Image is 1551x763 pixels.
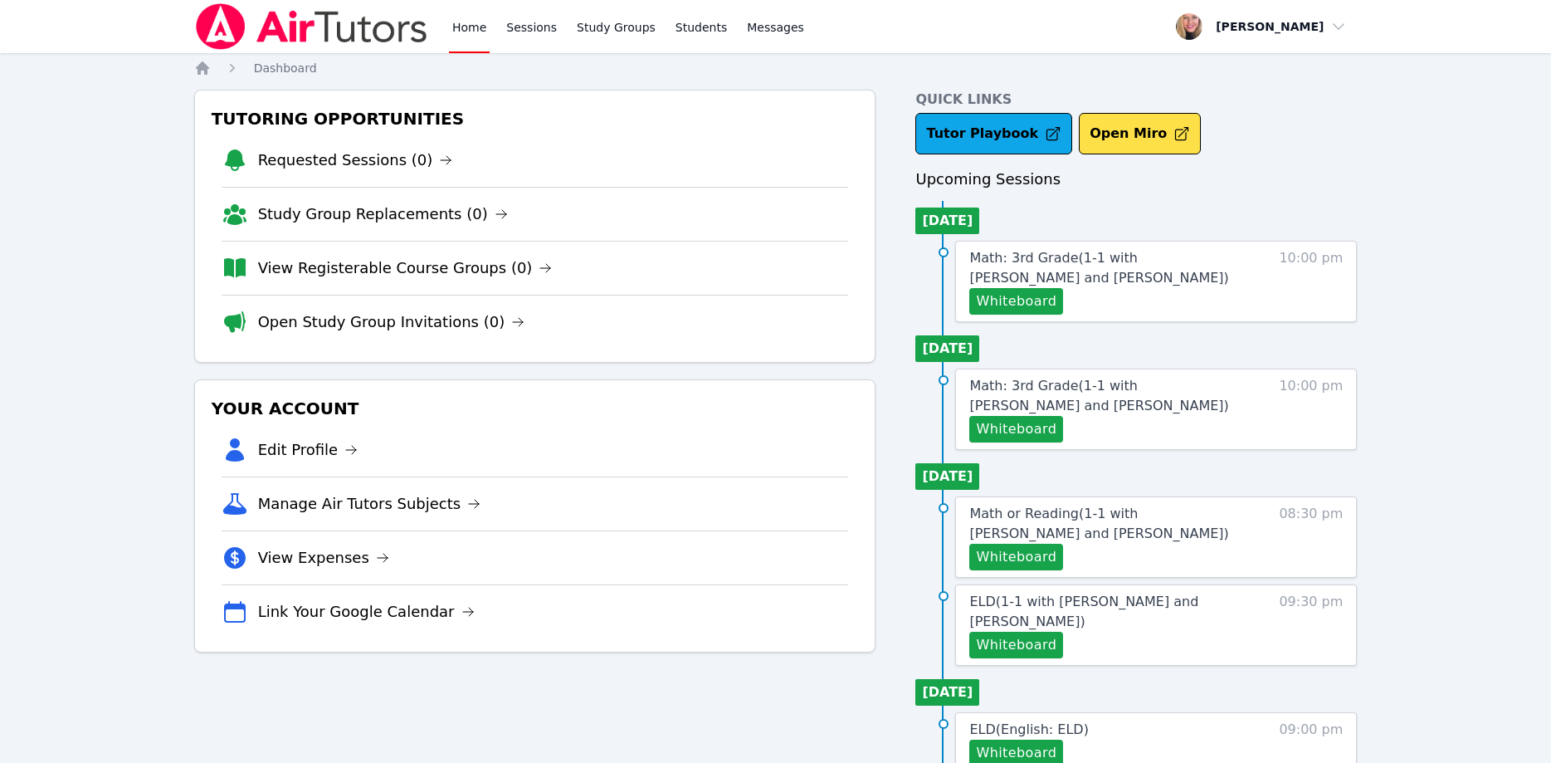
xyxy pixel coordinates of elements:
li: [DATE] [915,208,979,234]
span: 10:00 pm [1279,376,1343,443]
nav: Breadcrumb [194,60,1358,76]
a: Math: 3rd Grade(1-1 with [PERSON_NAME] and [PERSON_NAME]) [969,376,1249,416]
span: ELD ( English: ELD ) [969,721,1088,737]
a: Edit Profile [258,438,358,462]
img: Air Tutors [194,3,429,50]
a: View Registerable Course Groups (0) [258,257,553,280]
span: Math or Reading ( 1-1 with [PERSON_NAME] and [PERSON_NAME] ) [969,506,1228,541]
span: 09:30 pm [1279,592,1343,658]
a: ELD(1-1 with [PERSON_NAME] and [PERSON_NAME]) [969,592,1249,632]
li: [DATE] [915,463,979,490]
span: Messages [747,19,804,36]
a: Study Group Replacements (0) [258,203,508,226]
a: Open Study Group Invitations (0) [258,311,525,334]
h3: Tutoring Opportunities [208,104,862,134]
button: Whiteboard [969,632,1063,658]
a: View Expenses [258,546,389,570]
button: Whiteboard [969,288,1063,315]
span: Math: 3rd Grade ( 1-1 with [PERSON_NAME] and [PERSON_NAME] ) [969,378,1228,413]
a: Requested Sessions (0) [258,149,453,172]
span: 08:30 pm [1279,504,1343,570]
li: [DATE] [915,335,979,362]
h3: Your Account [208,394,862,423]
a: ELD(English: ELD) [969,720,1088,740]
span: Math: 3rd Grade ( 1-1 with [PERSON_NAME] and [PERSON_NAME] ) [969,250,1228,286]
h4: Quick Links [915,90,1357,110]
span: 10:00 pm [1279,248,1343,315]
a: Math or Reading(1-1 with [PERSON_NAME] and [PERSON_NAME]) [969,504,1249,544]
button: Whiteboard [969,416,1063,443]
a: Manage Air Tutors Subjects [258,492,481,516]
a: Math: 3rd Grade(1-1 with [PERSON_NAME] and [PERSON_NAME]) [969,248,1249,288]
span: Dashboard [254,61,317,75]
span: ELD ( 1-1 with [PERSON_NAME] and [PERSON_NAME] ) [969,594,1198,629]
h3: Upcoming Sessions [915,168,1357,191]
button: Whiteboard [969,544,1063,570]
a: Dashboard [254,60,317,76]
button: Open Miro [1079,113,1201,154]
a: Tutor Playbook [915,113,1072,154]
li: [DATE] [915,679,979,706]
a: Link Your Google Calendar [258,600,475,624]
